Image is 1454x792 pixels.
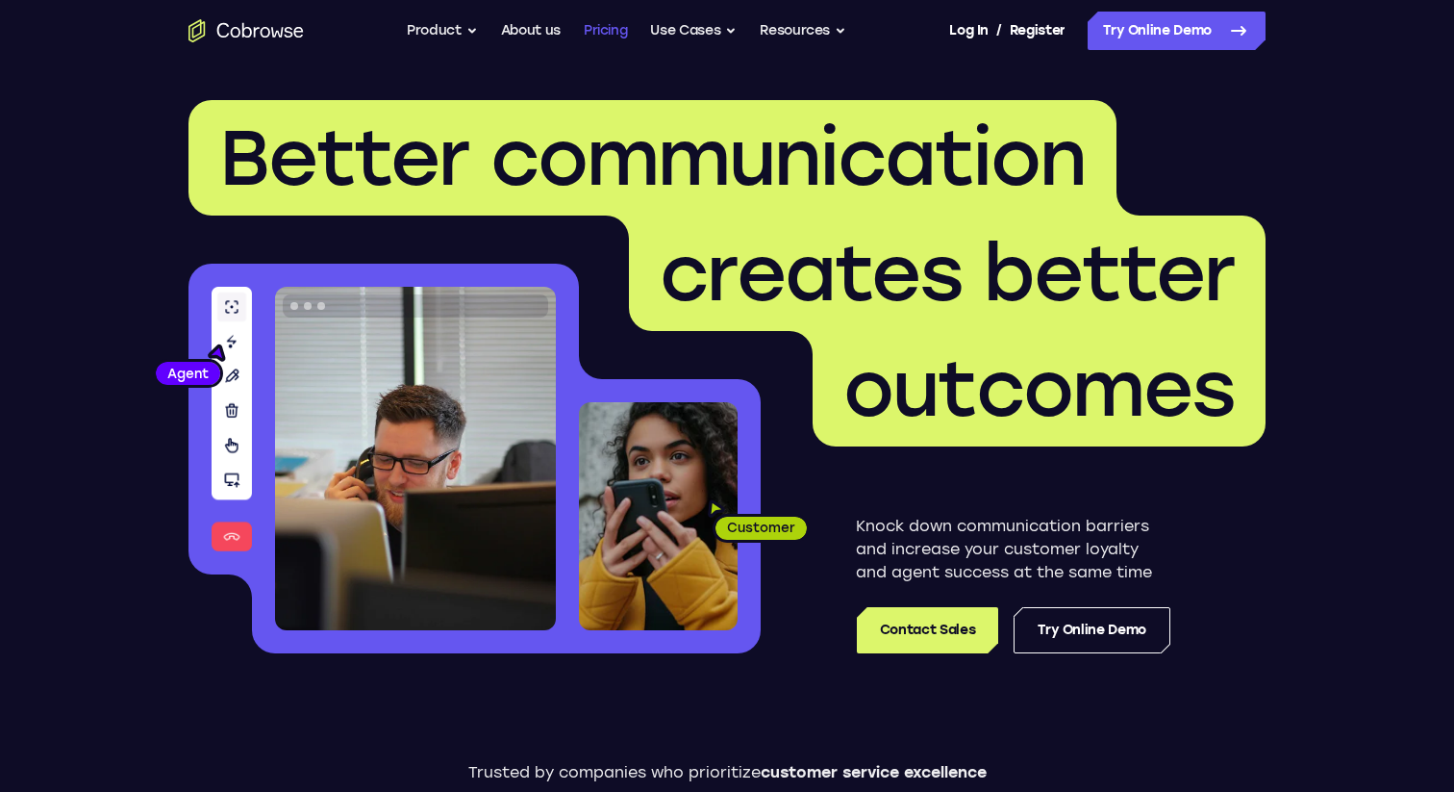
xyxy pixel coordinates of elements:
img: A customer holding their phone [579,402,738,630]
button: Resources [760,12,846,50]
a: About us [501,12,561,50]
a: Go to the home page [188,19,304,42]
span: creates better [660,227,1235,319]
a: Try Online Demo [1088,12,1266,50]
a: Register [1010,12,1065,50]
span: customer service excellence [761,763,987,781]
button: Product [407,12,478,50]
span: outcomes [843,343,1235,435]
a: Pricing [584,12,628,50]
a: Try Online Demo [1014,607,1170,653]
p: Knock down communication barriers and increase your customer loyalty and agent success at the sam... [856,515,1170,584]
img: A customer support agent talking on the phone [275,287,556,630]
span: / [996,19,1002,42]
button: Use Cases [650,12,737,50]
span: Better communication [219,112,1086,204]
a: Log In [949,12,988,50]
a: Contact Sales [857,607,998,653]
